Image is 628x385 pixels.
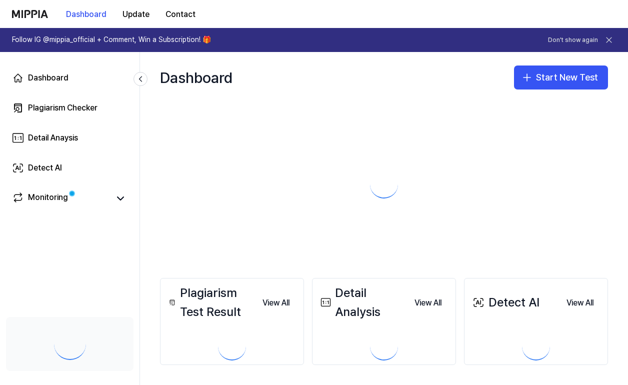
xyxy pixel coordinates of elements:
div: Detail Analysis [318,283,406,322]
h1: Follow IG @mippia_official + Comment, Win a Subscription! 🎁 [12,35,211,45]
button: View All [254,293,297,313]
button: View All [406,293,449,313]
img: logo [12,10,48,18]
a: View All [406,292,449,313]
a: Detail Anaysis [6,126,133,150]
a: View All [254,292,297,313]
button: Dashboard [58,4,114,24]
div: Dashboard [28,72,68,84]
div: Detect AI [470,293,539,312]
a: View All [558,292,601,313]
a: Plagiarism Checker [6,96,133,120]
a: Monitoring [12,191,109,205]
button: Start New Test [514,65,608,89]
a: Dashboard [6,66,133,90]
div: Detail Anaysis [28,132,78,144]
div: Plagiarism Test Result [166,283,254,322]
button: Don't show again [548,36,598,44]
div: Monitoring [28,191,68,205]
button: Contact [157,4,203,24]
a: Update [114,0,157,28]
button: View All [558,293,601,313]
div: Detect AI [28,162,62,174]
div: Dashboard [160,62,232,93]
div: Plagiarism Checker [28,102,97,114]
a: Detect AI [6,156,133,180]
button: Update [114,4,157,24]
